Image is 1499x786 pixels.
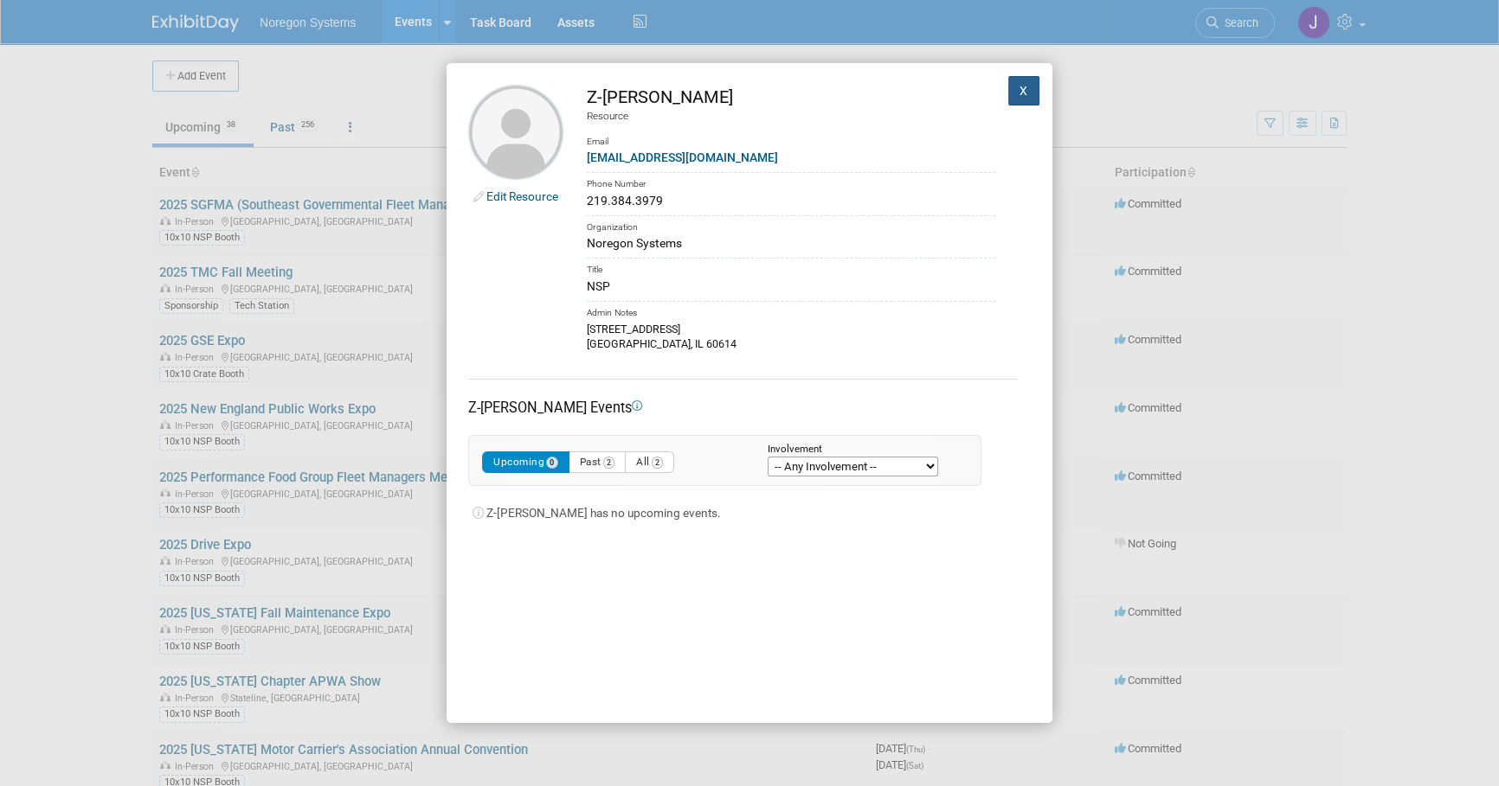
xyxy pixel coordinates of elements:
div: Z-[PERSON_NAME] [587,85,995,110]
span: 2 [652,457,664,469]
div: [STREET_ADDRESS] [GEOGRAPHIC_DATA], IL 60614 [587,321,995,353]
div: Z-[PERSON_NAME] has no upcoming events. [468,486,1018,521]
span: 0 [546,457,558,469]
button: Past2 [569,451,627,473]
div: Organization [587,215,995,235]
div: Z-[PERSON_NAME] Events [468,398,1018,418]
button: All2 [625,451,674,473]
a: Edit Resource [486,189,558,203]
img: Z-Terry Frye [468,85,563,180]
div: Admin Notes [587,301,995,321]
span: 2 [603,457,615,469]
div: Resource [587,109,995,124]
div: NSP [587,278,995,296]
div: Noregon Systems [587,234,995,252]
div: Involvement [768,444,955,456]
button: Upcoming0 [482,451,569,473]
a: [EMAIL_ADDRESS][DOMAIN_NAME] [587,150,778,164]
div: Title [587,258,995,278]
div: Email [587,124,995,149]
div: 219.384.3979 [587,192,995,210]
button: X [1008,76,1039,105]
div: Phone Number [587,172,995,192]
